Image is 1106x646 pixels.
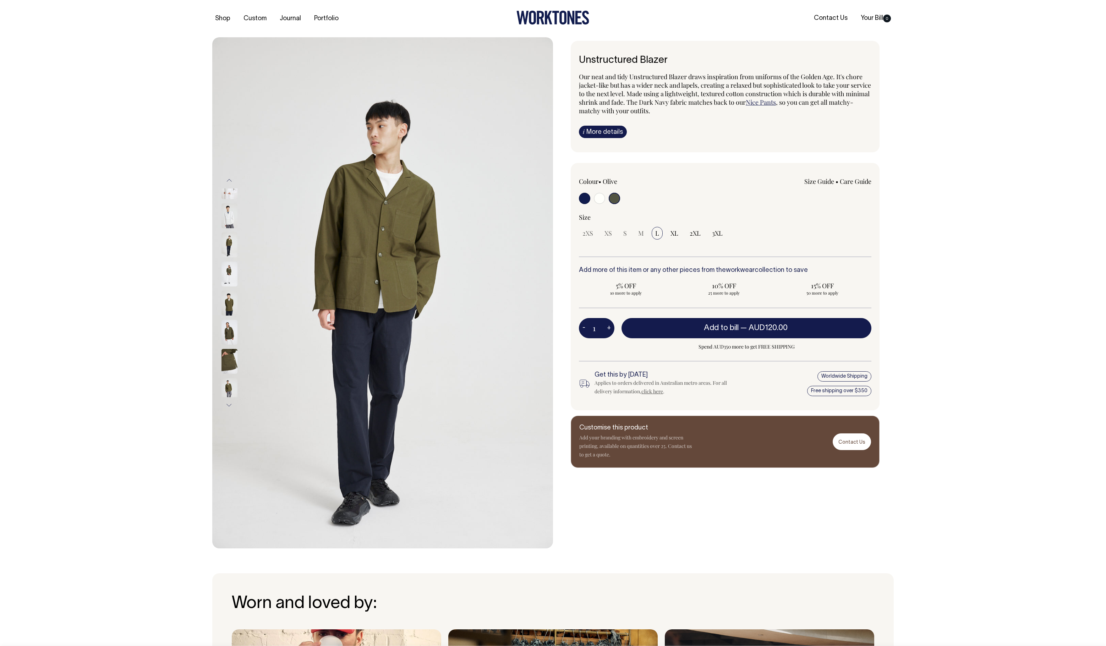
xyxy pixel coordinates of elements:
a: click here [641,388,663,395]
p: Add your branding with embroidery and screen printing, available on quantities over 25. Contact u... [579,433,693,459]
span: L [655,229,659,237]
span: 5% OFF [582,281,669,290]
span: 15% OFF [779,281,866,290]
span: 0 [883,15,891,22]
input: M [635,227,647,240]
span: M [638,229,644,237]
input: XS [601,227,615,240]
span: Add to bill [704,324,739,332]
img: olive [221,349,237,374]
input: 5% OFF 10 more to apply [579,279,673,298]
button: Previous [224,173,235,188]
a: Shop [212,13,233,24]
input: 2XS [579,227,597,240]
img: olive [212,37,553,548]
h3: Worn and loved by: [232,595,874,613]
span: 3XL [712,229,723,237]
a: workwear [726,267,755,273]
h6: Unstructured Blazer [579,55,871,66]
span: Spend AUD350 more to get FREE SHIPPING [622,343,871,351]
img: off-white [221,203,237,228]
img: olive [221,232,237,257]
span: XS [604,229,612,237]
img: olive [221,320,237,345]
img: olive [221,291,237,316]
span: , so you can get all matchy-matchy with your outfits. [579,98,853,115]
a: Custom [241,13,269,24]
a: Nice Pants [746,98,776,106]
span: 2XS [582,229,593,237]
span: — [740,324,789,332]
input: 2XL [686,227,704,240]
a: Contact Us [833,433,871,450]
button: Add to bill —AUD120.00 [622,318,871,338]
span: XL [670,229,678,237]
input: XL [667,227,682,240]
span: • [598,177,601,186]
h6: Add more of this item or any other pieces from the collection to save [579,267,871,274]
div: Size [579,213,871,221]
span: 50 more to apply [779,290,866,296]
span: 25 more to apply [681,290,768,296]
h6: Get this by [DATE] [595,372,739,379]
button: - [579,321,589,335]
a: Your Bill0 [858,12,894,24]
input: L [652,227,663,240]
input: 15% OFF 50 more to apply [775,279,869,298]
a: Journal [277,13,304,24]
input: 10% OFF 25 more to apply [677,279,771,298]
img: olive [221,378,237,403]
button: + [603,321,614,335]
a: Portfolio [311,13,341,24]
span: 2XL [690,229,701,237]
span: Our neat and tidy Unstructured Blazer draws inspiration from uniforms of the Golden Age. It's cho... [579,72,871,106]
div: Colour [579,177,696,186]
a: Care Guide [840,177,871,186]
span: i [583,128,585,135]
img: olive [221,262,237,286]
a: Contact Us [811,12,850,24]
span: AUD120.00 [749,324,788,332]
a: Size Guide [804,177,834,186]
button: Next [224,397,235,413]
div: Applies to orders delivered in Australian metro areas. For all delivery information, . [595,379,739,396]
h6: Customise this product [579,425,693,432]
input: 3XL [708,227,726,240]
span: 10% OFF [681,281,768,290]
a: iMore details [579,126,627,138]
label: Olive [603,177,617,186]
span: 10 more to apply [582,290,669,296]
span: • [836,177,838,186]
input: S [620,227,630,240]
span: S [623,229,627,237]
